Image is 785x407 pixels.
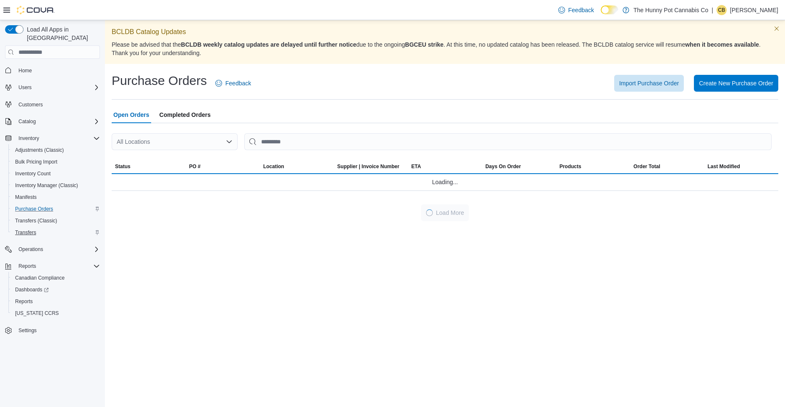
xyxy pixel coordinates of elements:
[12,145,100,155] span: Adjustments (Classic)
[15,325,40,336] a: Settings
[601,5,618,14] input: Dark Mode
[717,5,727,15] div: Christina Brown
[2,260,103,272] button: Reports
[15,182,78,189] span: Inventory Manager (Classic)
[189,163,200,170] span: PO #
[2,132,103,144] button: Inventory
[18,327,37,334] span: Settings
[8,203,103,215] button: Purchase Orders
[15,159,58,165] span: Bulk Pricing Import
[15,65,100,75] span: Home
[337,163,399,170] span: Supplier | Invoice Number
[12,308,100,318] span: Washington CCRS
[115,163,131,170] span: Status
[15,99,100,110] span: Customers
[555,2,597,18] a: Feedback
[18,67,32,74] span: Home
[12,216,60,226] a: Transfers (Classic)
[15,133,100,143] span: Inventory
[8,180,103,191] button: Inventory Manager (Classic)
[8,272,103,284] button: Canadian Compliance
[15,244,100,254] span: Operations
[2,82,103,93] button: Users
[15,325,100,336] span: Settings
[704,160,779,173] button: Last Modified
[112,72,207,89] h1: Purchase Orders
[12,192,100,202] span: Manifests
[8,296,103,307] button: Reports
[260,160,334,173] button: Location
[12,180,81,190] a: Inventory Manager (Classic)
[15,244,47,254] button: Operations
[12,169,100,179] span: Inventory Count
[8,227,103,238] button: Transfers
[15,298,33,305] span: Reports
[15,286,49,293] span: Dashboards
[18,246,43,253] span: Operations
[8,144,103,156] button: Adjustments (Classic)
[708,163,740,170] span: Last Modified
[334,160,408,173] button: Supplier | Invoice Number
[12,204,57,214] a: Purchase Orders
[730,5,778,15] p: [PERSON_NAME]
[12,273,68,283] a: Canadian Compliance
[8,307,103,319] button: [US_STATE] CCRS
[15,229,36,236] span: Transfers
[226,138,233,145] button: Open list of options
[15,82,35,92] button: Users
[12,157,61,167] a: Bulk Pricing Import
[685,41,759,48] strong: when it becomes available
[8,284,103,296] a: Dashboards
[601,14,601,15] span: Dark Mode
[24,25,100,42] span: Load All Apps in [GEOGRAPHIC_DATA]
[186,160,259,173] button: PO #
[263,163,284,170] div: Location
[12,308,62,318] a: [US_STATE] CCRS
[8,156,103,168] button: Bulk Pricing Import
[8,215,103,227] button: Transfers (Classic)
[15,217,57,224] span: Transfers (Classic)
[18,135,39,142] span: Inventory
[568,6,594,14] span: Feedback
[772,24,782,34] button: Dismiss this callout
[181,41,356,48] strong: BCLDB weekly catalog updates are delayed until further notice
[8,168,103,180] button: Inventory Count
[12,296,100,307] span: Reports
[633,5,708,15] p: The Hunny Pot Cannabis Co
[2,64,103,76] button: Home
[8,191,103,203] button: Manifests
[15,261,100,271] span: Reports
[12,145,67,155] a: Adjustments (Classic)
[432,177,458,187] span: Loading...
[12,273,100,283] span: Canadian Compliance
[12,296,36,307] a: Reports
[630,160,704,173] button: Order Total
[421,204,469,221] button: LoadingLoad More
[18,84,31,91] span: Users
[12,169,54,179] a: Inventory Count
[15,206,53,212] span: Purchase Orders
[160,106,211,123] span: Completed Orders
[425,209,433,217] span: Loading
[15,100,46,110] a: Customers
[15,147,64,153] span: Adjustments (Classic)
[2,324,103,336] button: Settings
[482,160,556,173] button: Days On Order
[15,261,39,271] button: Reports
[12,285,52,295] a: Dashboards
[15,116,100,127] span: Catalog
[633,163,660,170] span: Order Total
[411,163,421,170] span: ETA
[15,133,42,143] button: Inventory
[112,160,186,173] button: Status
[12,216,100,226] span: Transfers (Classic)
[18,118,36,125] span: Catalog
[112,27,778,37] p: BCLDB Catalog Updates
[18,263,36,270] span: Reports
[694,75,778,92] button: Create New Purchase Order
[12,192,40,202] a: Manifests
[436,209,464,217] span: Load More
[244,133,772,150] input: This is a search bar. After typing your query, hit enter to filter the results lower in the page.
[2,243,103,255] button: Operations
